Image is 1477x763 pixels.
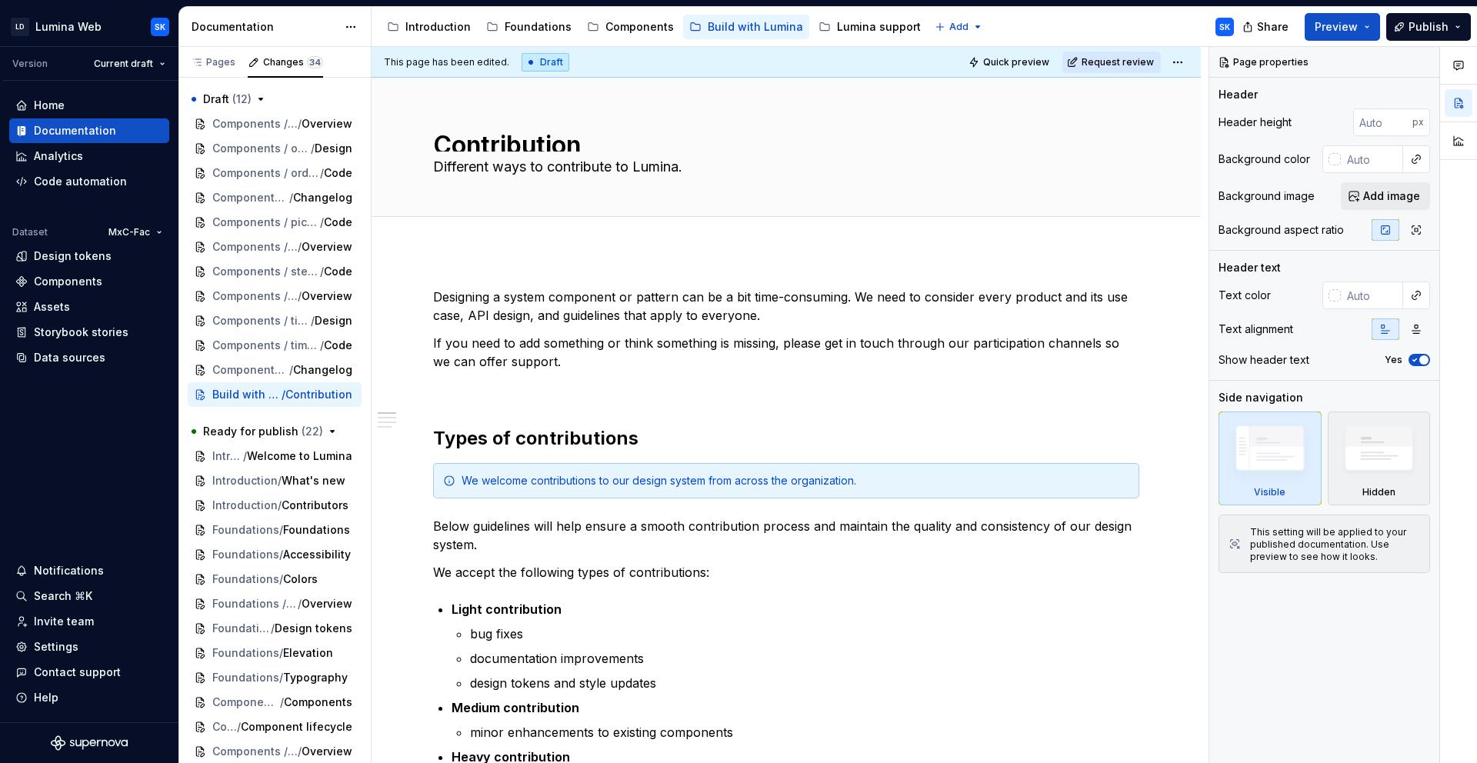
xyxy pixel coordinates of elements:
div: Text color [1219,288,1271,303]
div: Header [1219,87,1258,102]
span: / [282,387,285,402]
p: documentation improvements [470,649,1139,668]
a: Components / orderList/Design [188,136,362,161]
span: Foundations [212,547,279,562]
div: Visible [1219,411,1322,505]
span: / [289,362,293,378]
span: Components / timeline [212,362,289,378]
span: / [289,190,293,205]
span: Foundations [212,522,279,538]
button: Add [930,16,988,38]
a: Components / orderList/Code [188,161,362,185]
div: Analytics [34,148,83,164]
div: Design tokens [34,248,112,264]
span: / [279,547,283,562]
span: Components / accordion [212,744,298,759]
button: Ready for publish (22) [188,419,362,444]
span: ( 12 ) [232,92,252,105]
a: Foundations/Accessibility [188,542,362,567]
span: Code [324,338,352,353]
span: Colors [283,571,318,587]
span: Share [1257,19,1289,35]
a: Introduction/What's new [188,468,362,493]
div: Pages [191,56,235,68]
span: Overview [302,239,352,255]
a: Components / timeline/Code [188,333,362,358]
div: Changes [263,56,323,68]
div: Documentation [34,123,116,138]
span: Introduction [212,473,278,488]
a: Introduction/Contributors [188,493,362,518]
div: Components [605,19,674,35]
span: Components / timeline [212,338,320,353]
a: Foundations/Elevation [188,641,362,665]
a: Lumina support [812,15,927,39]
span: / [279,571,283,587]
a: Foundations/Colors [188,567,362,591]
a: Components / timeline/Changelog [188,358,362,382]
div: Contact support [34,665,121,680]
div: Background image [1219,188,1315,204]
button: MxC-Fac [102,222,169,243]
a: Design tokens [9,244,169,268]
a: Foundations/Typography [188,665,362,690]
span: / [320,264,324,279]
button: Notifications [9,558,169,583]
span: Elevation [283,645,333,661]
span: / [278,473,282,488]
button: Quick preview [964,52,1056,73]
span: / [271,621,275,636]
span: Add [949,21,969,33]
a: Settings [9,635,169,659]
span: Accessibility [283,547,351,562]
button: Help [9,685,169,710]
a: Invite team [9,609,169,634]
p: Designing a system component or pattern can be a bit time-consuming. We need to consider every pr... [433,288,1139,325]
span: Components / orderList [212,190,289,205]
p: Below guidelines will help ensure a smooth contribution process and maintain the quality and cons... [433,517,1139,554]
a: Analytics [9,144,169,168]
span: Components / timeline [212,288,298,304]
a: Components [9,269,169,294]
span: / [298,116,302,132]
div: Introduction [405,19,471,35]
span: Overview [302,744,352,759]
span: Ready for publish [203,424,323,439]
div: Background aspect ratio [1219,222,1344,238]
a: Foundations/Design tokens [188,616,362,641]
button: Search ⌘K [9,584,169,608]
div: Documentation [192,19,337,35]
span: Foundations [212,621,271,636]
a: Build with Lumina [683,15,809,39]
textarea: Different ways to contribute to Lumina. [430,155,1136,179]
span: Code [324,264,352,279]
button: Contact support [9,660,169,685]
div: Search ⌘K [34,588,92,604]
span: Changelog [293,362,352,378]
div: Help [34,690,58,705]
span: / [311,141,315,156]
span: Foundations [212,670,279,685]
span: / [280,695,284,710]
button: Add image [1341,182,1430,210]
div: Home [34,98,65,113]
strong: Types of contributions [433,427,638,449]
span: Design [315,313,352,328]
span: / [298,288,302,304]
a: Foundations/Foundations [188,518,362,542]
span: Introduction [212,448,243,464]
div: Version [12,58,48,70]
span: / [279,670,283,685]
div: Header height [1219,115,1292,130]
div: Data sources [34,350,105,365]
a: Components [581,15,680,39]
a: Components / pickList/Code [188,210,362,235]
div: SK [1219,21,1230,33]
span: / [320,215,324,230]
div: Dataset [12,226,48,238]
span: Foundations [212,571,279,587]
div: Text alignment [1219,322,1293,337]
a: Introduction/Welcome to Lumina [188,444,362,468]
div: Components [34,274,102,289]
span: / [298,239,302,255]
